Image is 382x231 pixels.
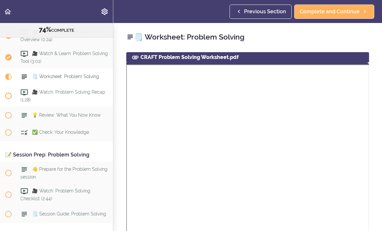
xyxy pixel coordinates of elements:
span: 🗒️ Session Guide: Problem Solving [32,211,106,216]
span: 🎥 Watch & Learn: Problem Solving Tool (3:01) [20,51,108,64]
div: COMPLETE [8,26,105,34]
a: Complete and Continue [294,5,374,19]
span: Complete and Continue [300,8,360,16]
span: ✅ Check: Your Knowledge [32,130,89,135]
a: Previous Section [230,5,292,19]
span: 👋 Prepare for the Problem Solving session [20,167,107,179]
div: CRAFT Problem Solving Worksheet.pdf [126,52,369,63]
svg: Back to course curriculum [4,8,12,16]
span: 🗒️ Worksheet: Problem Solving [32,74,99,79]
span: 🎥 Watch: Problem Solving Recap (1:28) [20,89,105,102]
span: Previous Section [244,8,286,16]
svg: Settings Menu [101,8,108,16]
span: 🎥 Watch: Problem Solving Checklist (2:44) [20,188,90,201]
span: 💡 Review: What You Now Know [32,112,101,118]
span: 74% [39,26,51,33]
h2: 🗒️ Worksheet: Problem Solving [126,31,369,42]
